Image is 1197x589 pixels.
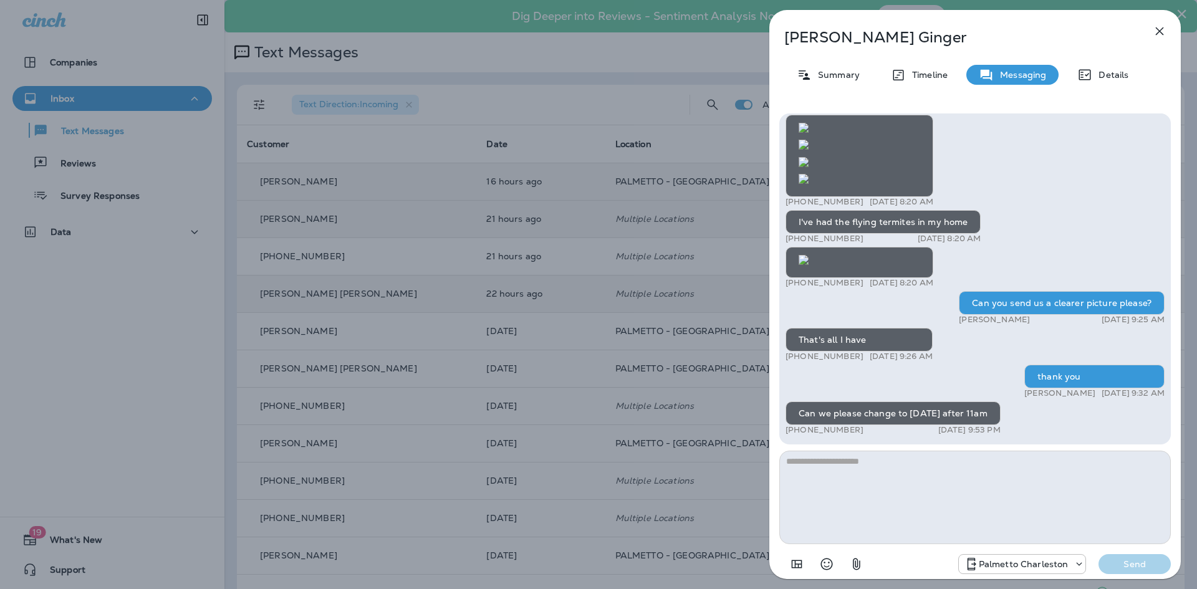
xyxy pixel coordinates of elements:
[786,352,863,362] p: [PHONE_NUMBER]
[786,234,863,244] p: [PHONE_NUMBER]
[918,234,981,244] p: [DATE] 8:20 AM
[799,123,809,133] img: twilio-download
[799,255,809,265] img: twilio-download
[786,328,933,352] div: That's all I have
[786,278,863,288] p: [PHONE_NUMBER]
[870,352,933,362] p: [DATE] 9:26 AM
[799,140,809,150] img: twilio-download
[1092,70,1128,80] p: Details
[786,210,981,234] div: I've had the flying termites in my home
[994,70,1046,80] p: Messaging
[784,552,809,577] button: Add in a premade template
[799,157,809,167] img: twilio-download
[959,291,1165,315] div: Can you send us a clearer picture please?
[784,29,1125,46] p: [PERSON_NAME] Ginger
[870,278,933,288] p: [DATE] 8:20 AM
[870,197,933,207] p: [DATE] 8:20 AM
[1024,388,1095,398] p: [PERSON_NAME]
[979,559,1069,569] p: Palmetto Charleston
[906,70,948,80] p: Timeline
[1024,365,1165,388] div: thank you
[799,174,809,184] img: twilio-download
[959,315,1030,325] p: [PERSON_NAME]
[786,197,863,207] p: [PHONE_NUMBER]
[1102,315,1165,325] p: [DATE] 9:25 AM
[786,401,1001,425] div: Can we please change to [DATE] after 11am
[814,552,839,577] button: Select an emoji
[959,557,1086,572] div: +1 (843) 277-8322
[1102,388,1165,398] p: [DATE] 9:32 AM
[938,425,1001,435] p: [DATE] 9:53 PM
[812,70,860,80] p: Summary
[786,425,863,435] p: [PHONE_NUMBER]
